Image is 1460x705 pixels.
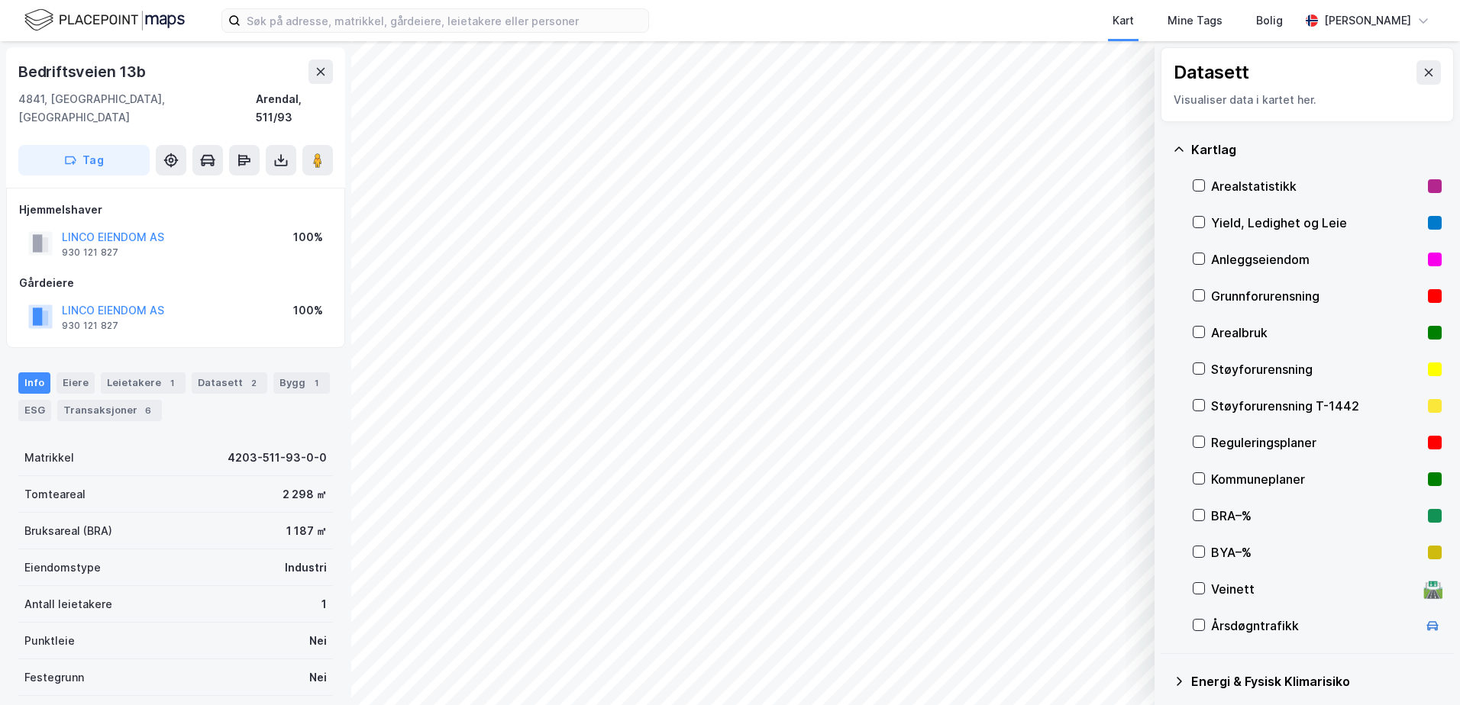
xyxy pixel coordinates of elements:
div: Bygg [273,372,330,394]
div: 4841, [GEOGRAPHIC_DATA], [GEOGRAPHIC_DATA] [18,90,256,127]
div: 100% [293,228,323,246]
div: 1 [164,375,179,391]
div: Bedriftsveien 13b [18,60,149,84]
div: Antall leietakere [24,595,112,613]
div: Leietakere [101,372,186,394]
div: 2 [246,375,261,391]
div: ESG [18,400,51,421]
div: Arealbruk [1211,324,1422,342]
div: Støyforurensning [1211,360,1422,378]
div: [PERSON_NAME] [1324,11,1411,30]
img: logo.f888ab2527a4732fd821a326f86c7f29.svg [24,7,185,34]
div: Arealstatistikk [1211,177,1422,195]
div: Nei [309,632,327,650]
div: 🛣️ [1423,579,1443,599]
div: Industri [285,559,327,577]
div: Støyforurensning T-1442 [1211,397,1422,415]
div: 1 187 ㎡ [286,522,327,540]
div: 930 121 827 [62,246,118,259]
div: Hjemmelshaver [19,201,332,219]
div: 4203-511-93-0-0 [228,449,327,467]
div: Visualiser data i kartet her. [1174,91,1441,109]
div: Reguleringsplaner [1211,433,1422,452]
div: 2 298 ㎡ [283,485,327,504]
input: Søk på adresse, matrikkel, gårdeiere, leietakere eller personer [241,9,648,32]
div: Energi & Fysisk Klimarisiko [1191,672,1442,691]
div: Arendal, 511/93 [256,90,333,127]
div: Kart [1113,11,1134,30]
div: Grunnforurensning [1211,287,1422,305]
div: 1 [308,375,324,391]
div: Transaksjoner [57,400,162,421]
div: Mine Tags [1168,11,1223,30]
div: Årsdøgntrafikk [1211,616,1417,635]
div: 930 121 827 [62,320,118,332]
div: 6 [141,403,156,418]
button: Tag [18,145,150,175]
div: Eiere [57,372,95,394]
div: Bruksareal (BRA) [24,522,112,540]
div: Kartlag [1191,140,1442,159]
div: Tomteareal [24,485,86,504]
div: Punktleie [24,632,75,650]
iframe: Chat Widget [1384,632,1460,705]
div: BRA–% [1211,507,1422,525]
div: Datasett [192,372,267,394]
div: Eiendomstype [24,559,101,577]
div: Nei [309,668,327,687]
div: Gårdeiere [19,274,332,292]
div: BYA–% [1211,543,1422,562]
div: Matrikkel [24,449,74,467]
div: 1 [321,595,327,613]
div: Veinett [1211,580,1417,598]
div: Kommuneplaner [1211,470,1422,488]
div: Yield, Ledighet og Leie [1211,214,1422,232]
div: Festegrunn [24,668,84,687]
div: Anleggseiendom [1211,250,1422,269]
div: Datasett [1174,60,1249,85]
div: Info [18,372,50,394]
div: Bolig [1256,11,1283,30]
div: 100% [293,301,323,320]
